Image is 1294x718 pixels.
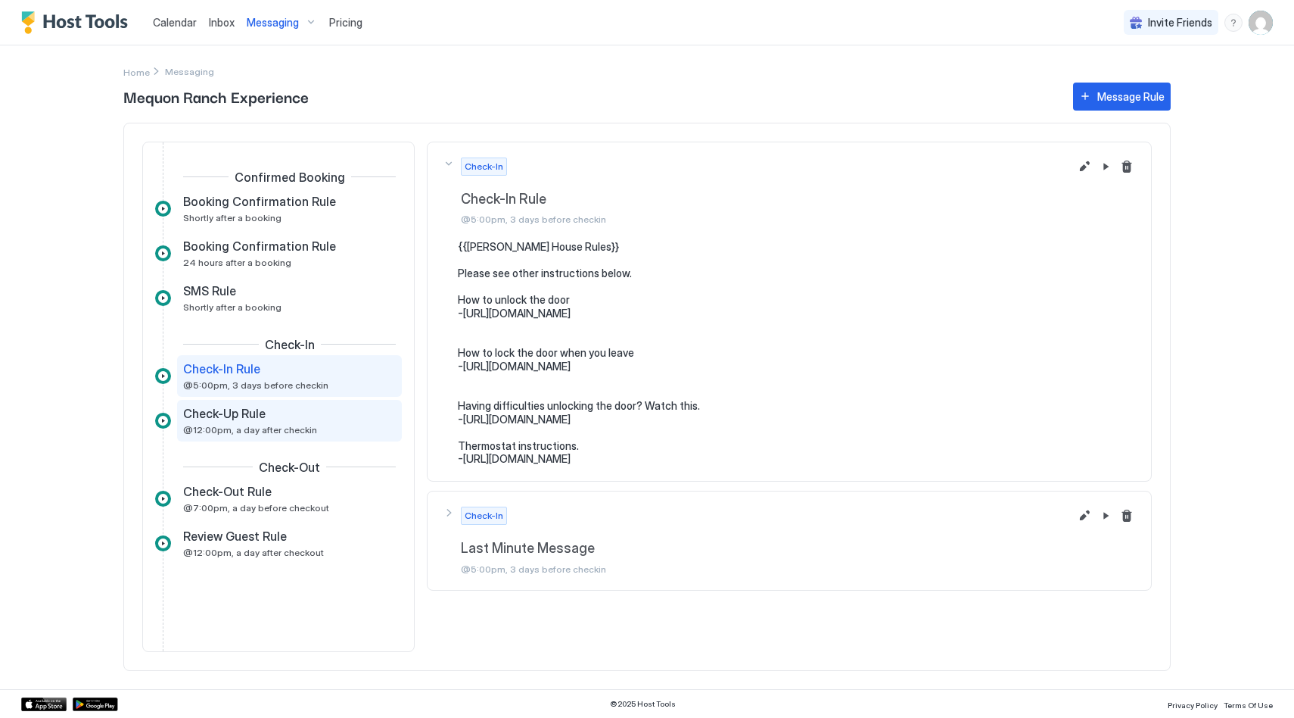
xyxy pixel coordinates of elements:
[21,11,135,34] a: Host Tools Logo
[183,301,282,313] span: Shortly after a booking
[1118,507,1136,525] button: Delete message rule
[265,337,315,352] span: Check-In
[123,67,150,78] span: Home
[183,257,291,268] span: 24 hours after a booking
[461,214,1069,225] span: @5:00pm, 3 days before checkin
[1224,701,1273,710] span: Terms Of Use
[183,502,329,514] span: @7:00pm, a day before checkout
[1249,11,1273,35] div: User profile
[259,460,320,475] span: Check-Out
[1148,16,1212,30] span: Invite Friends
[183,547,324,558] span: @12:00pm, a day after checkout
[1075,507,1093,525] button: Edit message rule
[209,14,235,30] a: Inbox
[21,698,67,711] a: App Store
[458,240,1136,466] pre: {{[PERSON_NAME] House Rules}} Please see other instructions below. How to unlock the door -[URL][...
[461,540,1069,557] span: Last Minute Message
[465,509,503,523] span: Check-In
[183,239,336,254] span: Booking Confirmation Rule
[123,64,150,80] div: Breadcrumb
[1097,89,1165,105] div: Message Rule
[1073,83,1171,111] button: Message Rule
[428,240,1151,481] section: Check-InCheck-In Rule@5:00pm, 3 days before checkinEdit message rulePause Message RuleDelete mess...
[123,64,150,80] a: Home
[1096,507,1115,525] button: Pause Message Rule
[153,16,197,29] span: Calendar
[461,563,1069,575] span: @5:00pm, 3 days before checkin
[461,191,1069,208] span: Check-In Rule
[183,194,336,209] span: Booking Confirmation Rule
[183,379,328,391] span: @5:00pm, 3 days before checkin
[1118,158,1136,176] button: Delete message rule
[1168,696,1218,712] a: Privacy Policy
[1168,701,1218,710] span: Privacy Policy
[183,406,266,421] span: Check-Up Rule
[1075,158,1093,176] button: Edit message rule
[73,698,118,711] a: Google Play Store
[428,142,1151,241] button: Check-InCheck-In Rule@5:00pm, 3 days before checkinEdit message rulePause Message RuleDelete mess...
[183,212,282,223] span: Shortly after a booking
[235,170,345,185] span: Confirmed Booking
[123,85,1058,108] span: Mequon Ranch Experience
[183,283,236,298] span: SMS Rule
[209,16,235,29] span: Inbox
[183,361,260,376] span: Check-In Rule
[610,699,676,709] span: © 2025 Host Tools
[428,492,1151,590] button: Check-InLast Minute Message@5:00pm, 3 days before checkinEdit message rulePause Message RuleDelet...
[1224,14,1243,32] div: menu
[183,529,287,544] span: Review Guest Rule
[1096,158,1115,176] button: Pause Message Rule
[183,484,272,499] span: Check-Out Rule
[183,424,317,435] span: @12:00pm, a day after checkin
[247,16,299,30] span: Messaging
[465,160,503,173] span: Check-In
[153,14,197,30] a: Calendar
[329,16,362,30] span: Pricing
[1224,696,1273,712] a: Terms Of Use
[165,66,214,77] span: Breadcrumb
